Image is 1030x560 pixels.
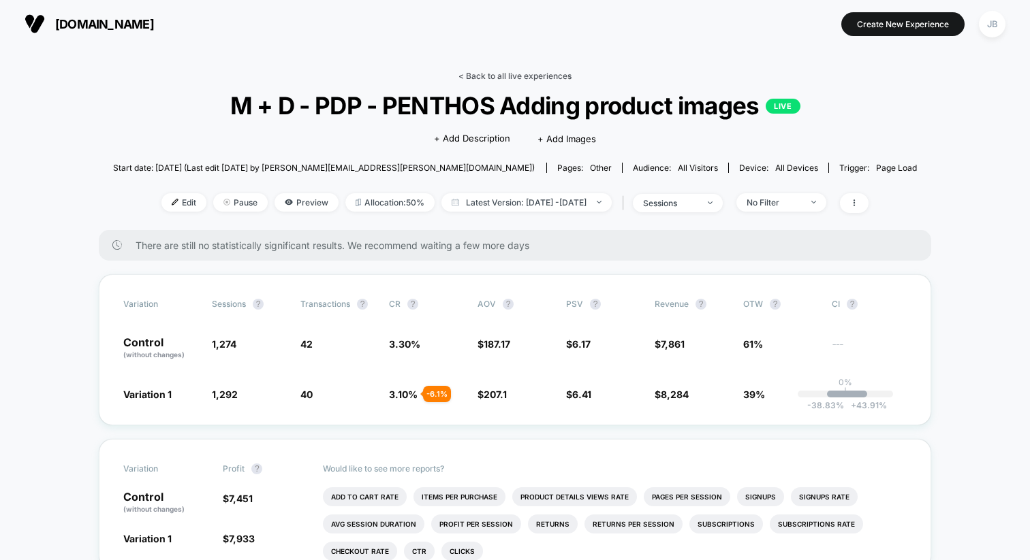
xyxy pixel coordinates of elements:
span: 42 [300,338,313,350]
li: Signups [737,487,784,506]
img: end [223,199,230,205]
div: - 6.1 % [423,386,451,402]
span: Pause [213,193,268,212]
span: 43.91 % [844,400,887,410]
li: Add To Cart Rate [323,487,407,506]
span: other [590,163,612,173]
span: 3.10 % [389,389,418,400]
span: All Visitors [678,163,718,173]
span: + Add Images [537,133,596,144]
span: CR [389,299,401,309]
li: Returns Per Session [584,514,683,533]
p: Would like to see more reports? [323,463,907,474]
span: Preview [275,193,339,212]
img: end [708,201,713,204]
span: Variation [123,299,198,310]
span: Sessions [212,299,246,309]
span: Variation 1 [123,389,172,400]
span: $ [566,338,591,350]
li: Returns [528,514,578,533]
span: 6.41 [572,389,591,400]
p: 0% [839,377,852,387]
span: + Add Description [434,132,510,146]
li: Avg Session Duration [323,514,424,533]
div: Pages: [557,163,612,173]
span: $ [223,533,255,544]
button: ? [770,299,781,310]
span: 8,284 [661,389,689,400]
span: There are still no statistically significant results. We recommend waiting a few more days [136,240,904,251]
img: end [597,201,602,203]
span: $ [223,493,253,504]
img: calendar [452,199,459,205]
span: Variation 1 [123,533,172,544]
span: [DOMAIN_NAME] [55,17,154,31]
span: 39% [743,389,765,400]
div: Trigger: [839,163,917,173]
button: ? [696,299,706,310]
span: Edit [161,193,206,212]
li: Pages Per Session [644,487,730,506]
button: ? [503,299,514,310]
span: Start date: [DATE] (Last edit [DATE] by [PERSON_NAME][EMAIL_ADDRESS][PERSON_NAME][DOMAIN_NAME]) [113,163,535,173]
button: ? [407,299,418,310]
button: Create New Experience [841,12,965,36]
span: 1,292 [212,389,238,400]
div: No Filter [747,197,801,208]
li: Signups Rate [791,487,858,506]
span: CI [832,299,907,310]
span: 187.17 [484,338,510,350]
img: edit [172,199,178,205]
span: -38.83 % [807,400,844,410]
span: 1,274 [212,338,236,350]
a: < Back to all live experiences [458,71,572,81]
span: 7,861 [661,338,685,350]
span: 61% [743,338,763,350]
span: Revenue [655,299,689,309]
span: $ [478,338,510,350]
button: ? [590,299,601,310]
img: rebalance [356,199,361,206]
span: 207.1 [484,389,507,400]
span: Profit [223,463,245,474]
p: Control [123,491,209,514]
span: + [851,400,856,410]
div: JB [979,11,1005,37]
button: [DOMAIN_NAME] [20,13,158,35]
span: Device: [728,163,828,173]
span: Page Load [876,163,917,173]
span: all devices [775,163,818,173]
button: ? [251,463,262,474]
span: $ [655,389,689,400]
img: Visually logo [25,14,45,34]
span: Transactions [300,299,350,309]
li: Profit Per Session [431,514,521,533]
span: 6.17 [572,338,591,350]
span: | [619,193,633,213]
span: 7,933 [229,533,255,544]
div: Audience: [633,163,718,173]
span: PSV [566,299,583,309]
button: ? [847,299,858,310]
span: 40 [300,389,313,400]
span: (without changes) [123,350,185,359]
span: 7,451 [229,493,253,504]
span: $ [566,389,591,400]
li: Product Details Views Rate [512,487,637,506]
span: $ [478,389,507,400]
img: end [811,201,816,203]
span: Latest Version: [DATE] - [DATE] [441,193,612,212]
button: ? [357,299,368,310]
button: ? [253,299,264,310]
span: 3.30 % [389,338,420,350]
li: Subscriptions Rate [770,514,863,533]
span: M + D - PDP - PENTHOS Adding product images [153,91,877,120]
p: | [844,387,847,397]
div: sessions [643,198,698,208]
p: Control [123,337,198,360]
span: (without changes) [123,505,185,513]
span: Allocation: 50% [345,193,435,212]
span: OTW [743,299,818,310]
p: LIVE [766,99,800,114]
span: $ [655,338,685,350]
